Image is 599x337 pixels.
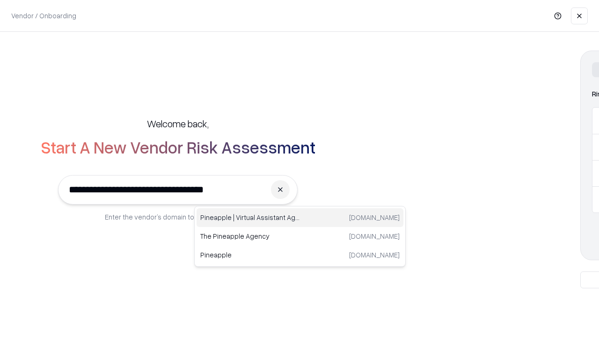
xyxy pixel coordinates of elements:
p: Pineapple | Virtual Assistant Agency [200,212,300,222]
h5: Welcome back, [147,117,209,130]
p: Enter the vendor’s domain to begin onboarding [105,212,251,222]
p: [DOMAIN_NAME] [349,250,400,260]
p: The Pineapple Agency [200,231,300,241]
div: Suggestions [194,206,406,267]
p: Vendor / Onboarding [11,11,76,21]
p: [DOMAIN_NAME] [349,212,400,222]
h2: Start A New Vendor Risk Assessment [41,138,315,156]
p: [DOMAIN_NAME] [349,231,400,241]
p: Pineapple [200,250,300,260]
